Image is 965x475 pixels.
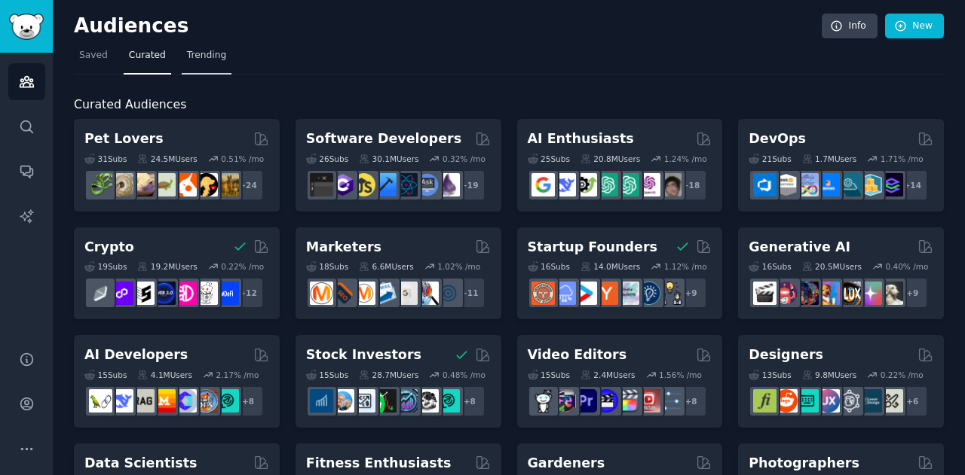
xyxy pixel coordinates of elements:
img: Docker_DevOps [795,173,819,196]
img: swingtrading [415,389,439,413]
div: 30.1M Users [359,154,418,164]
div: 6.6M Users [359,261,414,272]
div: 4.1M Users [137,370,192,380]
div: 19 Sub s [84,261,127,272]
h2: Stock Investors [306,346,421,364]
div: 26 Sub s [306,154,348,164]
div: 1.56 % /mo [659,370,702,380]
img: aws_cdk [859,173,882,196]
img: SaaS [553,282,576,305]
img: turtle [152,173,176,196]
span: Curated [129,49,166,62]
img: Youtubevideo [637,389,660,413]
div: 2.4M Users [581,370,636,380]
div: 0.22 % /mo [881,370,924,380]
a: Info [822,14,878,39]
img: typography [753,389,777,413]
div: 1.12 % /mo [664,261,707,272]
div: + 19 [454,169,486,201]
img: AWS_Certified_Experts [774,173,798,196]
div: 1.7M Users [802,154,857,164]
div: 28.7M Users [359,370,418,380]
h2: Video Editors [528,346,627,364]
img: startup [574,282,597,305]
a: Curated [124,44,171,75]
img: 0xPolygon [110,282,133,305]
div: 9.8M Users [802,370,857,380]
img: FluxAI [838,282,861,305]
img: logodesign [774,389,798,413]
div: 20.5M Users [802,261,862,272]
h2: Generative AI [749,238,850,257]
div: + 6 [896,385,928,417]
img: ethfinance [89,282,112,305]
img: dalle2 [774,282,798,305]
img: CryptoNews [195,282,218,305]
div: + 11 [454,277,486,309]
div: 0.40 % /mo [885,261,928,272]
div: 0.48 % /mo [443,370,486,380]
img: finalcutpro [616,389,639,413]
div: 16 Sub s [528,261,570,272]
div: + 18 [675,169,707,201]
h2: DevOps [749,129,806,148]
img: reactnative [394,173,418,196]
img: elixir [437,173,460,196]
img: growmybusiness [658,282,682,305]
img: Trading [373,389,397,413]
span: Curated Audiences [74,96,186,114]
h2: Audiences [74,14,822,38]
img: OpenSourceAI [173,389,197,413]
img: gopro [532,389,555,413]
h2: Marketers [306,238,381,257]
img: AskComputerScience [415,173,439,196]
img: DeepSeek [553,173,576,196]
img: DreamBooth [880,282,903,305]
img: technicalanalysis [437,389,460,413]
img: indiehackers [616,282,639,305]
img: OnlineMarketing [437,282,460,305]
img: OpenAIDev [637,173,660,196]
div: 15 Sub s [306,370,348,380]
div: 2.17 % /mo [216,370,259,380]
img: PetAdvice [195,173,218,196]
h2: Pet Lovers [84,129,164,148]
img: Emailmarketing [373,282,397,305]
img: web3 [152,282,176,305]
div: 19.2M Users [137,261,197,272]
img: MarketingResearch [415,282,439,305]
img: ValueInvesting [331,389,354,413]
img: deepdream [795,282,819,305]
img: azuredevops [753,173,777,196]
img: AskMarketing [352,282,375,305]
img: learndesign [859,389,882,413]
div: 16 Sub s [749,261,791,272]
div: 31 Sub s [84,154,127,164]
img: VideoEditors [595,389,618,413]
img: llmops [195,389,218,413]
a: Saved [74,44,113,75]
img: cockatiel [173,173,197,196]
img: sdforall [816,282,840,305]
img: UX_Design [880,389,903,413]
h2: Gardeners [528,454,605,473]
div: 18 Sub s [306,261,348,272]
img: iOSProgramming [373,173,397,196]
div: + 9 [896,277,928,309]
img: herpetology [89,173,112,196]
img: GoogleGeminiAI [532,173,555,196]
img: EntrepreneurRideAlong [532,282,555,305]
img: starryai [859,282,882,305]
div: 0.32 % /mo [443,154,486,164]
img: platformengineering [838,173,861,196]
img: googleads [394,282,418,305]
img: Forex [352,389,375,413]
h2: Software Developers [306,129,461,148]
img: premiere [574,389,597,413]
img: postproduction [658,389,682,413]
span: Trending [187,49,226,62]
img: DevOpsLinks [816,173,840,196]
img: defiblockchain [173,282,197,305]
img: chatgpt_promptDesign [595,173,618,196]
div: 13 Sub s [749,370,791,380]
